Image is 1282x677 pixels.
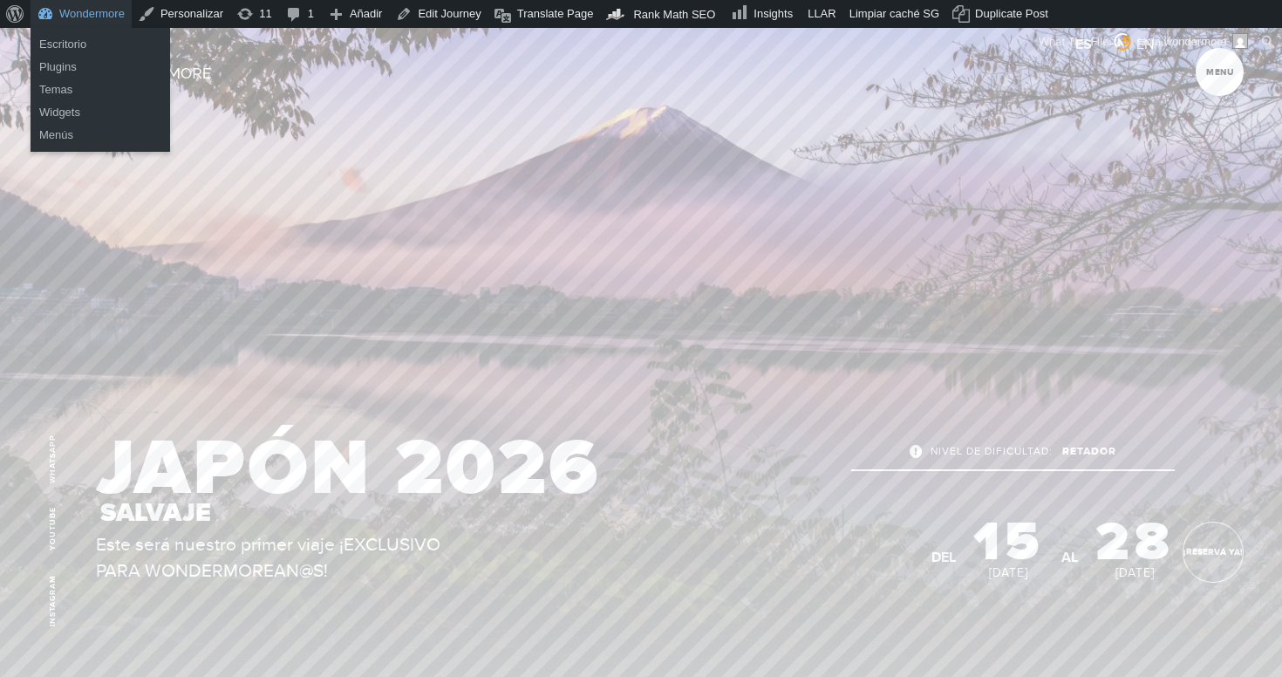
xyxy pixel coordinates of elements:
span: Menu [1206,68,1234,77]
h3: 15 [973,535,1044,582]
span: Nivel de dificultad: [931,442,1053,462]
p: Del [931,545,956,571]
span: wondermore [1164,35,1227,48]
p: Este será nuestro primer viaje ¡EXCLUSIVO PARA WONDERMOREAN@S! [96,532,463,585]
ul: Wondermore [31,28,170,84]
h2: JAPÓN 2026 [96,434,636,532]
span: Retador [1062,442,1116,462]
a: ¡Reservá Ya! [1182,522,1244,584]
p: SALVAJE [100,501,636,527]
p: Al [1061,545,1078,571]
h3: 28 [1095,535,1175,582]
a: Escritorio [31,33,170,56]
div: What The File [1030,28,1132,56]
a: Widgets [31,101,170,124]
ul: Wondermore [31,73,170,152]
a: Youtube [48,508,58,551]
a: Menús [31,124,170,147]
span: [DATE] [1115,565,1155,580]
a: WhatsApp [48,434,58,483]
span: [DATE] [989,565,1028,580]
a: Temas [31,79,170,101]
a: Instagram [48,575,58,626]
span: Rank Math SEO [633,8,715,21]
a: Hola, [1131,28,1255,56]
span: Insights [754,7,793,20]
a: Plugins [31,56,170,79]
